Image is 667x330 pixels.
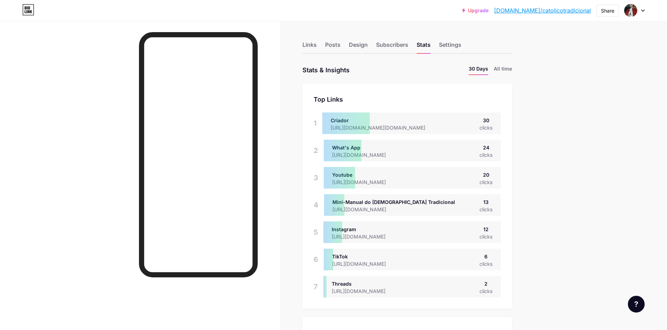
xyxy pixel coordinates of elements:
div: 3 [314,167,318,189]
div: [URL][DOMAIN_NAME] [332,260,397,267]
div: [URL][DOMAIN_NAME] [332,151,397,159]
img: Eraldo Da Silva Duarte [624,4,637,17]
div: clicks [479,178,492,186]
div: 20 [479,171,492,178]
div: Criador [331,117,437,124]
div: clicks [479,287,492,295]
li: 30 Days [469,65,488,75]
div: clicks [479,233,492,240]
div: Posts [325,41,340,53]
div: TikTok [332,253,397,260]
div: Youtube [332,171,397,178]
div: [URL][DOMAIN_NAME] [332,233,397,240]
div: Threads [332,280,397,287]
div: clicks [479,151,492,159]
div: 7 [314,276,318,298]
div: 24 [479,144,492,151]
div: clicks [479,206,492,213]
div: 2 [314,140,318,161]
div: Share [601,7,614,14]
div: Stats [417,41,431,53]
div: Stats & Insights [302,65,350,75]
div: clicks [479,260,492,267]
div: 5 [314,221,318,243]
div: 12 [479,226,492,233]
div: Links [302,41,317,53]
div: 30 [479,117,492,124]
div: [URL][DOMAIN_NAME][DOMAIN_NAME] [331,124,437,131]
div: [URL][DOMAIN_NAME] [332,287,397,295]
a: Upgrade [462,8,489,13]
div: [URL][DOMAIN_NAME] [332,178,397,186]
div: 13 [479,198,492,206]
div: What's App [332,144,397,151]
li: All time [494,65,512,75]
div: Top Links [314,95,501,104]
div: 1 [314,112,317,134]
div: Instagram [332,226,397,233]
div: Settings [439,41,461,53]
a: [DOMAIN_NAME]/catolicotradicional [494,6,591,15]
div: Mini-Manual do [DEMOGRAPHIC_DATA] Tradicional [332,198,455,206]
div: clicks [479,124,492,131]
div: 6 [479,253,492,260]
div: 4 [314,194,318,216]
div: Design [349,41,368,53]
div: 6 [314,249,318,270]
div: Subscribers [376,41,408,53]
div: 2 [479,280,492,287]
div: [URL][DOMAIN_NAME] [332,206,455,213]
